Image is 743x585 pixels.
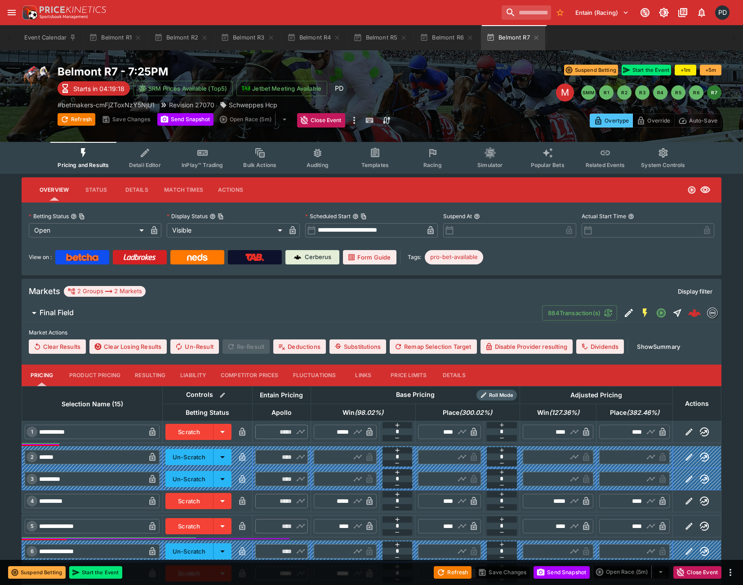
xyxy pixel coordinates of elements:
[675,4,691,21] button: Documentation
[474,213,480,220] button: Suspend At
[675,65,696,75] button: +1m
[520,386,673,404] th: Adjusted Pricing
[423,162,442,168] span: Racing
[167,223,285,238] div: Visible
[29,250,52,264] label: View on :
[481,339,573,354] button: Disable Provider resulting
[635,85,650,100] button: R3
[434,365,474,386] button: Details
[273,339,326,354] button: Deductions
[128,365,173,386] button: Resulting
[285,250,339,264] a: Cerberus
[170,339,218,354] button: Un-Result
[582,212,626,220] p: Actual Start Time
[707,308,717,318] img: betmakers
[149,25,214,50] button: Belmont R2
[32,179,76,201] button: Overview
[700,185,711,195] svg: Visible
[725,567,736,578] button: more
[229,100,277,110] p: Schweppes Hcp
[84,25,147,50] button: Belmont R1
[129,162,161,168] span: Detail Editor
[621,305,637,321] button: Edit Detail
[600,407,669,418] span: Place(382.46%)
[632,114,674,128] button: Override
[163,386,253,404] th: Controls
[425,250,483,264] div: Betting Target: cerberus
[383,365,434,386] button: Price Limits
[590,114,633,128] button: Overtype
[22,304,542,322] button: Final Field
[599,85,614,100] button: R1
[570,5,634,20] button: Select Tenant
[222,339,270,354] span: Re-Result
[52,399,133,409] span: Selection Name (15)
[653,305,669,321] button: Open
[165,493,214,509] button: Scratch
[672,284,718,299] button: Display filter
[622,65,671,75] button: Start the Event
[29,223,147,238] div: Open
[628,213,634,220] button: Actual Start Time
[19,25,82,50] button: Event Calendar
[29,454,36,460] span: 2
[653,85,667,100] button: R4
[360,213,367,220] button: Copy To Clipboard
[656,308,667,318] svg: Open
[29,476,36,482] span: 3
[605,116,629,125] p: Overtype
[481,25,545,50] button: Belmont R7
[556,84,574,101] div: Edit Meeting
[209,213,216,220] button: Display StatusCopy To Clipboard
[66,254,98,261] img: Betcha
[329,339,386,354] button: Substitutions
[581,85,721,100] nav: pagination navigation
[534,566,590,579] button: Send Snapshot
[333,407,393,418] span: Win(98.02%)
[50,142,692,174] div: Event type filters
[76,179,116,201] button: Status
[632,339,685,354] button: ShowSummary
[688,307,701,319] img: logo-cerberus--red.svg
[58,162,109,168] span: Pricing and Results
[71,213,77,220] button: Betting StatusCopy To Clipboard
[343,250,396,264] a: Form Guide
[637,305,653,321] button: SGM Enabled
[331,80,347,97] div: Paul Di Cioccio
[637,4,653,21] button: Connected to PK
[553,5,567,20] button: No Bookmarks
[715,5,730,20] div: Paul Dicioccio
[217,389,228,401] button: Bulk edit
[641,162,685,168] span: System Controls
[89,339,167,354] button: Clear Losing Results
[29,548,36,554] span: 6
[542,305,617,321] button: 884Transaction(s)
[62,365,128,386] button: Product Pricing
[656,4,672,21] button: Toggle light/dark mode
[173,365,214,386] button: Liability
[187,254,207,261] img: Neds
[669,305,685,321] button: Straight
[182,162,223,168] span: InPlay™ Trading
[58,113,95,126] button: Refresh
[712,3,732,22] button: Paul Dicioccio
[355,407,383,418] em: ( 98.02 %)
[8,566,66,579] button: Suspend Betting
[22,365,62,386] button: Pricing
[689,85,703,100] button: R6
[73,84,125,93] p: Starts in 04:19:18
[29,326,714,339] label: Market Actions
[69,566,122,579] button: Start the Event
[123,254,156,261] img: Ladbrokes
[425,253,483,262] span: pro-bet-available
[673,386,721,421] th: Actions
[165,449,214,465] button: Un-Scratch
[694,4,710,21] button: Notifications
[485,391,517,399] span: Roll Mode
[210,179,251,201] button: Actions
[343,365,383,386] button: Links
[576,339,624,354] button: Dividends
[252,386,311,404] th: Entain Pricing
[502,5,551,20] input: search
